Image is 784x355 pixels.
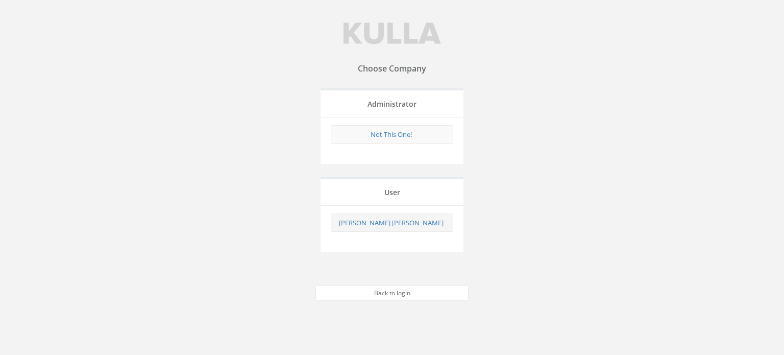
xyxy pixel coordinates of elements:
h3: Choose Company [315,64,469,74]
h4: Administrator [328,100,456,108]
a: [PERSON_NAME] [PERSON_NAME] [339,218,444,227]
a: Not This One! [371,130,412,139]
h4: User [328,188,456,196]
a: Back to login [315,286,469,301]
